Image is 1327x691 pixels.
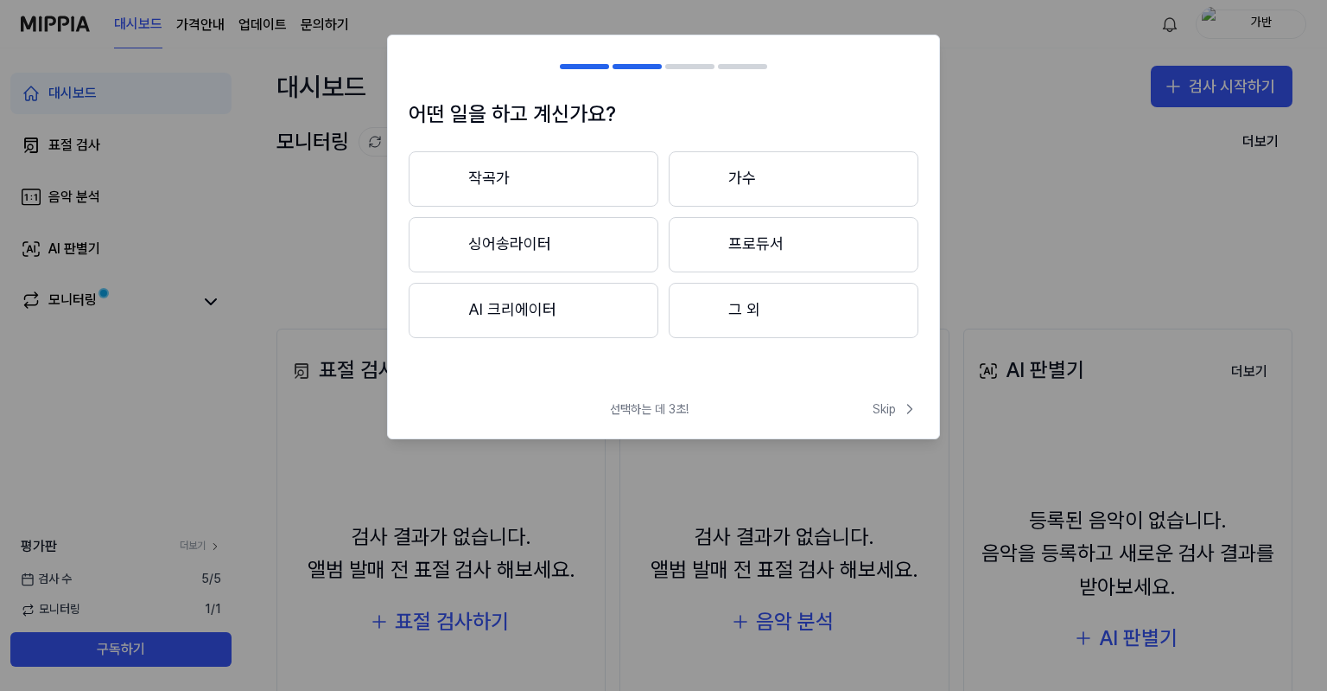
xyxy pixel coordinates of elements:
button: 프로듀서 [669,217,918,272]
button: AI 크리에이터 [409,283,658,338]
button: Skip [869,400,918,418]
span: 선택하는 데 3초! [610,401,689,419]
h1: 어떤 일을 하고 계신가요? [409,98,918,131]
span: Skip [873,400,918,418]
button: 그 외 [669,283,918,338]
button: 싱어송라이터 [409,217,658,272]
button: 작곡가 [409,151,658,207]
button: 가수 [669,151,918,207]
